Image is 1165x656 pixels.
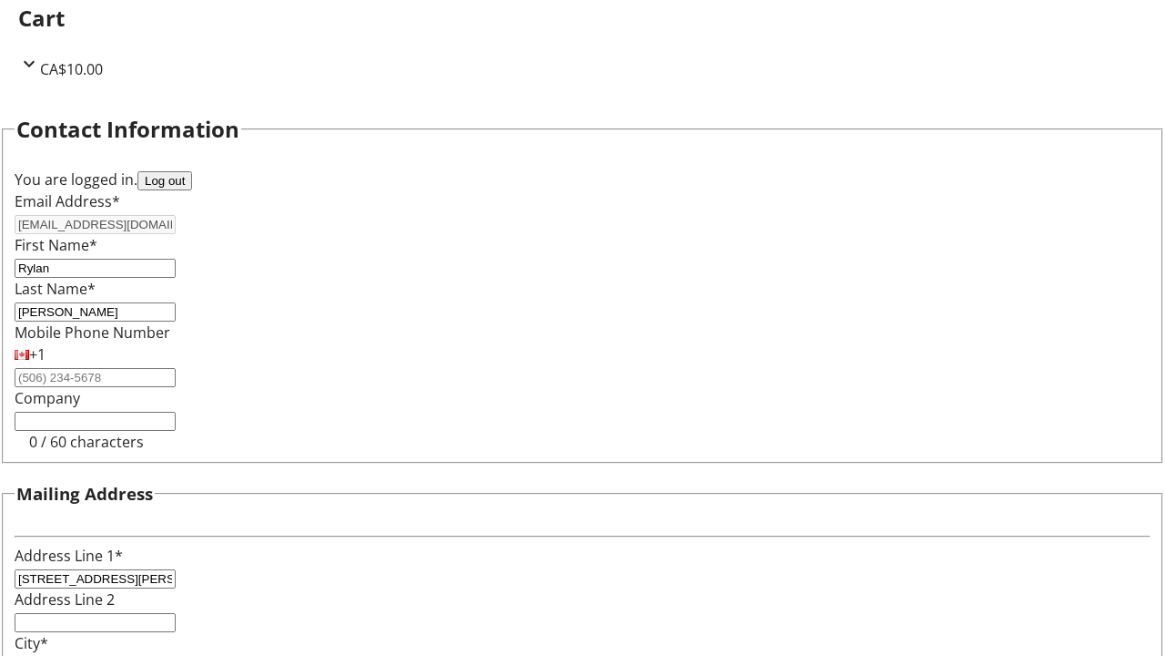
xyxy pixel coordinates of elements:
label: Last Name* [15,279,96,299]
button: Log out [137,171,192,190]
h2: Contact Information [16,113,239,146]
label: Company [15,388,80,408]
span: CA$10.00 [40,59,103,79]
div: You are logged in. [15,169,1150,190]
label: Address Line 2 [15,589,115,610]
label: Address Line 1* [15,546,123,566]
label: City* [15,633,48,653]
input: Address [15,569,176,589]
label: Mobile Phone Number [15,323,170,343]
label: Email Address* [15,191,120,211]
tr-character-limit: 0 / 60 characters [29,432,144,452]
label: First Name* [15,235,97,255]
h3: Mailing Address [16,481,153,507]
h2: Cart [18,2,1147,35]
input: (506) 234-5678 [15,368,176,387]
